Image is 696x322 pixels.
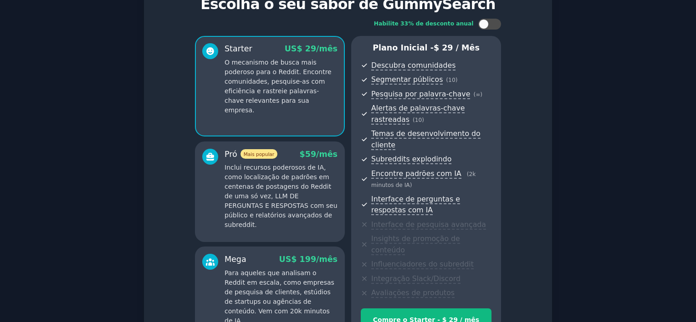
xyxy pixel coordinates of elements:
[371,234,460,255] span: Insights de promoção de conteúdo
[279,255,338,264] span: US$ 199/mês
[446,77,457,83] span: (10)
[225,254,246,265] font: Mega
[371,220,486,230] span: Interface de pesquisa avançada
[371,155,451,164] span: Subreddits explodindo
[361,42,491,54] p: Plano Inicial -
[434,43,480,52] span: $ 29 / mês
[225,163,338,230] p: Inclui recursos poderosos de IA, como localização de padrões em centenas de postagens do Reddit d...
[371,75,443,85] span: Segmentar públicos
[371,288,455,298] span: Avaliações de produtos
[371,195,460,216] span: Interface de perguntas e respostas com IA
[371,61,455,70] span: Descubra comunidades
[371,260,474,269] span: Influenciadores do subreddit
[225,58,338,115] p: O mecanismo de busca mais poderoso para o Reddit. Encontre comunidades, pesquise-as com eficiênci...
[225,43,252,55] font: Starter
[371,104,465,125] span: Alertas de palavras-chave rastreadas
[371,90,470,99] span: Pesquisa por palavra-chave
[241,149,277,159] span: Mais popular
[374,20,474,28] div: Habilite 33% de desconto anual
[371,169,461,179] span: Encontre padrões com IA
[413,117,424,123] span: (10)
[371,129,481,150] span: Temas de desenvolvimento do cliente
[225,149,237,160] font: Pró
[473,91,482,98] span: (∞)
[285,44,338,53] span: US$ 29/mês
[371,274,461,284] span: Integração Slack/Discord
[300,150,338,159] span: $59/mês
